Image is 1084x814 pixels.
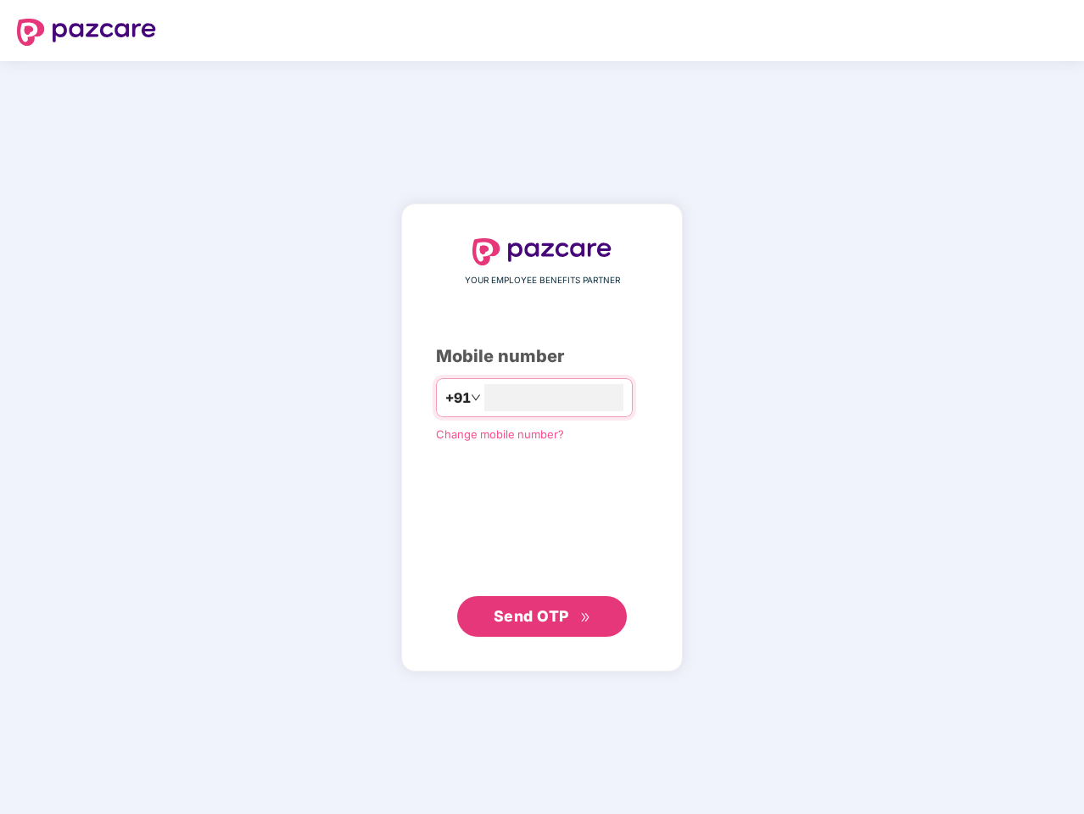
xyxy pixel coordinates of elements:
[580,612,591,623] span: double-right
[472,238,612,265] img: logo
[494,607,569,625] span: Send OTP
[457,596,627,637] button: Send OTPdouble-right
[471,393,481,403] span: down
[445,387,471,409] span: +91
[17,19,156,46] img: logo
[436,427,564,441] a: Change mobile number?
[465,274,620,287] span: YOUR EMPLOYEE BENEFITS PARTNER
[436,343,648,370] div: Mobile number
